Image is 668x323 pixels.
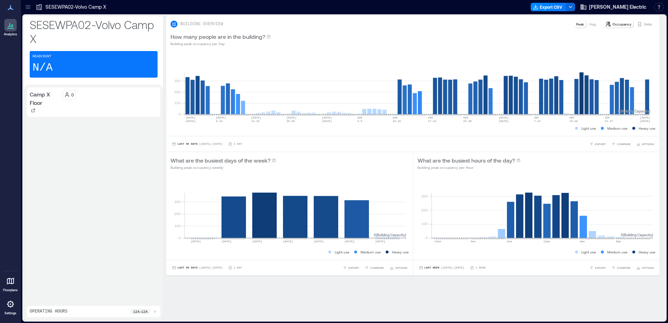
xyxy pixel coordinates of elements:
[534,116,539,119] text: SEP
[421,222,427,226] tspan: 100
[595,266,606,270] span: EXPORT
[425,236,427,240] tspan: 0
[610,141,632,148] button: COMPARE
[251,116,261,119] text: [DATE]
[588,141,607,148] button: EXPORT
[174,101,181,105] tspan: 100
[388,264,409,271] button: OPTIONS
[616,240,621,243] text: 8pm
[635,141,655,148] button: OPTIONS
[357,120,362,123] text: 3-9
[4,32,17,36] p: Analytics
[71,92,74,98] p: 0
[251,120,260,123] text: 13-19
[335,249,349,255] p: Light use
[531,3,566,11] button: Export CSV
[569,120,578,123] text: 14-20
[617,266,631,270] span: COMPARE
[5,311,16,315] p: Settings
[417,156,515,165] p: What are the busiest hours of the day?
[1,273,20,294] a: Floorplans
[170,264,224,271] button: Last 90 Days |[DATE]-[DATE]
[607,249,627,255] p: Medium use
[222,240,232,243] text: [DATE]
[589,21,596,27] p: Avg
[180,21,223,27] p: BUILDING OVERVIEW
[216,120,223,123] text: 6-12
[179,112,181,116] tspan: 0
[30,90,60,107] p: Camp X Floor
[191,240,201,243] text: [DATE]
[186,116,196,119] text: [DATE]
[581,249,596,255] p: Light use
[341,264,361,271] button: EXPORT
[607,125,627,131] p: Medium use
[605,120,613,123] text: 21-27
[348,266,359,270] span: EXPORT
[578,1,648,13] button: [PERSON_NAME] Electric
[428,120,436,123] text: 17-23
[642,266,654,270] span: OPTIONS
[32,54,51,59] p: Headcount
[428,116,433,119] text: AUG
[45,3,106,10] p: SESEWPA02-Volvo Camp X
[234,266,242,270] p: 1 Day
[534,120,540,123] text: 7-13
[569,116,575,119] text: SEP
[640,120,650,123] text: [DATE]
[463,120,472,123] text: 24-30
[605,116,610,119] text: SEP
[417,165,521,170] p: Building peak occupancy per Hour
[639,249,655,255] p: Heavy use
[644,21,652,27] p: Visits
[179,236,181,240] tspan: 0
[174,79,181,83] tspan: 300
[2,296,19,317] a: Settings
[133,309,148,314] p: 12a - 12a
[252,240,262,243] text: [DATE]
[471,240,476,243] text: 4am
[314,240,324,243] text: [DATE]
[30,309,67,314] p: Operating Hours
[32,61,53,75] p: N/A
[322,116,332,119] text: [DATE]
[421,208,427,212] tspan: 200
[174,211,181,216] tspan: 200
[395,266,407,270] span: OPTIONS
[375,240,385,243] text: [DATE]
[2,17,19,38] a: Analytics
[612,21,631,27] p: Occupancy
[507,240,512,243] text: 8am
[392,249,409,255] p: Heavy use
[370,266,384,270] span: COMPARE
[639,125,655,131] p: Heavy use
[174,90,181,94] tspan: 200
[357,116,362,119] text: AUG
[589,3,646,10] span: [PERSON_NAME] Electric
[421,194,427,198] tspan: 300
[216,116,226,119] text: [DATE]
[635,264,655,271] button: OPTIONS
[576,21,584,27] p: Peak
[588,264,607,271] button: EXPORT
[322,120,332,123] text: [DATE]
[170,33,265,41] p: How many people are in the building?
[393,116,398,119] text: AUG
[286,120,295,123] text: 20-26
[170,165,276,170] p: Building peak occupancy weekly
[234,142,242,146] p: 1 Day
[186,120,196,123] text: [DATE]
[363,264,385,271] button: COMPARE
[499,116,509,119] text: [DATE]
[640,116,650,119] text: [DATE]
[417,264,466,271] button: Last Week |[DATE]-[DATE]
[434,240,441,243] text: 12am
[610,264,632,271] button: COMPARE
[499,120,509,123] text: [DATE]
[617,142,631,146] span: COMPARE
[3,288,18,292] p: Floorplans
[595,142,606,146] span: EXPORT
[581,125,596,131] p: Light use
[543,240,550,243] text: 12pm
[170,156,270,165] p: What are the busiest days of the week?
